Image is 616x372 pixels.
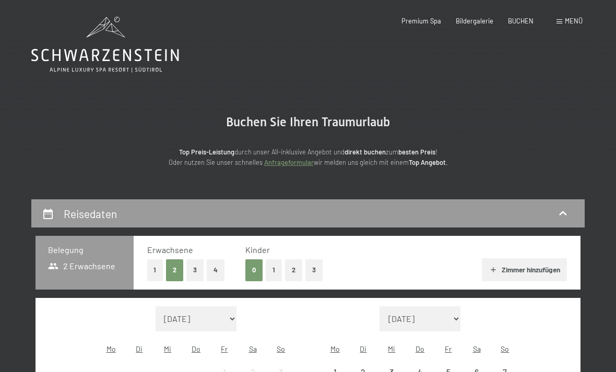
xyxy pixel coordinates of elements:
button: 3 [305,259,323,281]
abbr: Samstag [473,344,481,353]
span: 2 Erwachsene [48,260,115,272]
abbr: Samstag [249,344,257,353]
strong: direkt buchen [345,148,386,156]
abbr: Donnerstag [416,344,424,353]
button: 2 [285,259,302,281]
button: 0 [245,259,263,281]
a: Premium Spa [401,17,441,25]
abbr: Sonntag [501,344,509,353]
a: Anfrageformular [264,158,314,166]
abbr: Dienstag [136,344,143,353]
span: Erwachsene [147,245,193,255]
button: 2 [166,259,183,281]
abbr: Donnerstag [192,344,200,353]
abbr: Montag [106,344,116,353]
h2: Reisedaten [64,207,117,220]
button: 1 [266,259,282,281]
a: Bildergalerie [456,17,493,25]
abbr: Montag [330,344,340,353]
button: Zimmer hinzufügen [482,258,567,281]
abbr: Freitag [445,344,452,353]
abbr: Sonntag [277,344,285,353]
abbr: Dienstag [360,344,366,353]
abbr: Mittwoch [164,344,171,353]
span: Menü [565,17,583,25]
abbr: Mittwoch [388,344,395,353]
p: durch unser All-inklusive Angebot und zum ! Oder nutzen Sie unser schnelles wir melden uns gleich... [99,147,517,168]
abbr: Freitag [221,344,228,353]
strong: Top Angebot. [409,158,448,166]
a: BUCHEN [508,17,534,25]
strong: Top Preis-Leistung [179,148,234,156]
h3: Belegung [48,244,121,256]
button: 3 [186,259,204,281]
strong: besten Preis [398,148,435,156]
button: 1 [147,259,163,281]
span: Kinder [245,245,270,255]
span: Buchen Sie Ihren Traumurlaub [226,115,390,129]
button: 4 [207,259,224,281]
